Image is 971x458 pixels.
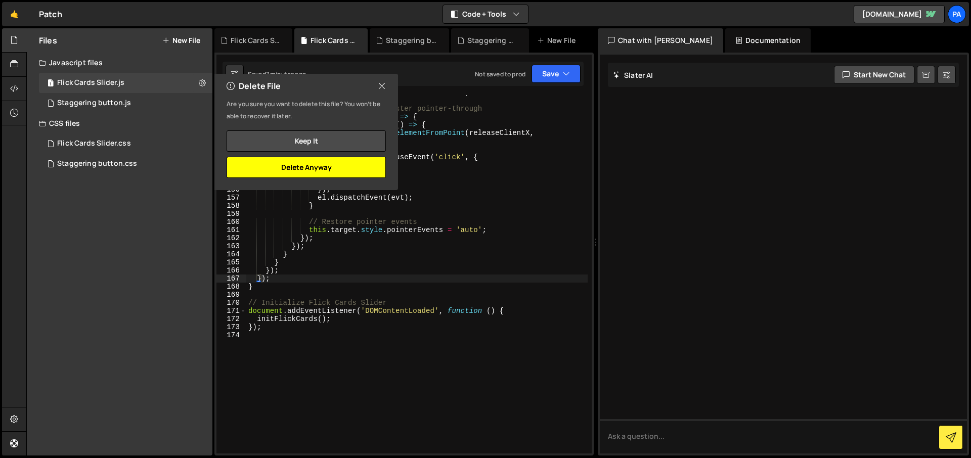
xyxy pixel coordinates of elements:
div: 160 [216,218,246,226]
h2: Slater AI [613,70,653,80]
div: 163 [216,242,246,250]
h2: Delete File [227,80,281,91]
div: 170 [216,299,246,307]
div: 162 [216,234,246,242]
div: Javascript files [27,53,212,73]
div: 173 [216,323,246,331]
div: 172 [216,315,246,323]
span: 1 [48,80,54,88]
p: Are you sure you want to delete this file? You won’t be able to recover it later. [227,98,386,122]
div: 17009/46668.js [39,73,212,93]
div: 17009/46663.css [39,154,212,174]
div: Flick Cards Slider.js [311,35,356,45]
div: CSS files [27,113,212,133]
button: Code + Tools [443,5,528,23]
button: Delete Anyway [227,157,386,178]
div: Patch [39,8,62,20]
div: Flick Cards Slider.css [57,139,131,148]
a: Pa [948,5,966,23]
div: Documentation [725,28,811,53]
a: [DOMAIN_NAME] [854,5,945,23]
div: 165 [216,258,246,266]
div: 174 [216,331,246,339]
button: Start new chat [834,66,914,84]
div: Saved [248,70,306,78]
div: Staggering button.js [57,99,131,108]
button: Keep it [227,130,386,152]
div: 169 [216,291,246,299]
div: 158 [216,202,246,210]
div: 7 minutes ago [266,70,306,78]
div: Flick Cards Slider.css [231,35,280,45]
div: Staggering button.js [467,35,517,45]
div: 166 [216,266,246,274]
h2: Files [39,35,57,46]
button: New File [162,36,200,44]
div: 159 [216,210,246,218]
div: Not saved to prod [475,70,525,78]
div: 17009/46669.css [39,133,212,154]
div: Chat with [PERSON_NAME] [598,28,723,53]
div: 157 [216,194,246,202]
div: Staggering button.css [57,159,137,168]
div: Staggering button.css [386,35,437,45]
div: 167 [216,274,246,283]
div: 164 [216,250,246,258]
div: 168 [216,283,246,291]
button: Save [532,65,581,83]
div: Flick Cards Slider.js [57,78,124,87]
div: New File [537,35,580,45]
div: 161 [216,226,246,234]
div: 17009/46662.js [39,93,212,113]
a: 🤙 [2,2,27,26]
div: 171 [216,307,246,315]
